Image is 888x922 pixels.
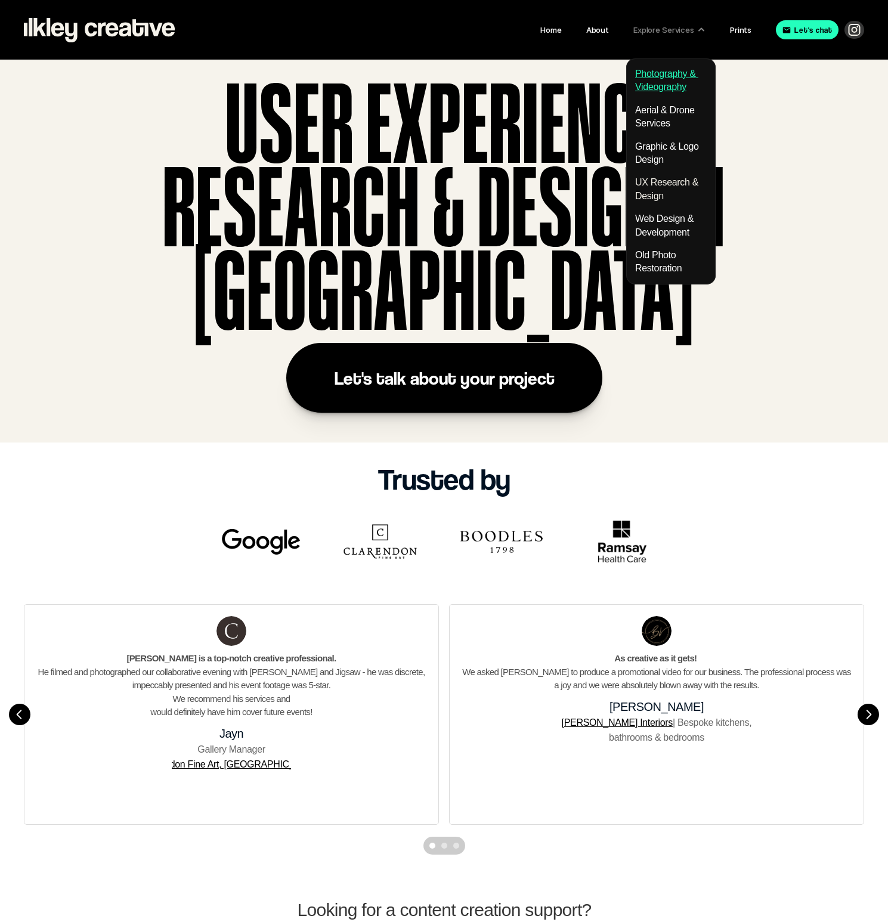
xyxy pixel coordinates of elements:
[460,525,543,558] img: Boodles
[635,141,701,165] a: Graphic & Logo Design
[36,652,427,719] h2: He filmed and photographed our collaborative evening with [PERSON_NAME] and Jigsaw - he was discr...
[578,521,666,562] img: Ramsay
[635,214,696,237] a: Web Design & Development
[378,461,510,497] h2: Trusted by
[336,524,425,559] img: Clarendon Fine Art
[858,704,879,725] img: Next Arrow
[562,715,752,745] p: | Bespoke kitchens, bathrooms & bedrooms
[286,343,602,413] a: Let's talk about your project
[635,177,701,200] a: UX Research & Design
[635,69,698,92] a: Photography & Videography
[730,25,751,35] a: Prints
[438,837,450,855] button: Scroll to page 2
[635,250,682,273] a: Old Photo Restoration
[562,717,673,728] a: [PERSON_NAME] Interiors
[24,604,864,825] fieldset: Slideshow pagination controls
[222,526,300,557] img: Google
[126,653,336,663] strong: [PERSON_NAME] is a top-notch creative professional.
[858,704,879,725] button: Next
[776,20,839,39] a: Let's chat
[423,837,438,855] button: Scroll to page 1
[334,367,554,389] p: Let's talk about your project
[143,742,320,772] p: Gallery Manager
[794,22,833,38] p: Let's chat
[9,704,30,725] button: Previous
[633,22,694,38] p: Explore Services
[450,837,465,855] button: Scroll to page 3
[461,652,852,692] h2: We asked [PERSON_NAME] to produce a promotional video for our business. The professional process ...
[286,898,602,921] h3: Looking for a content creation support?
[635,105,697,128] a: Aerial & Drone Services
[143,759,320,769] a: Clarendon Fine Art, [GEOGRAPHIC_DATA]
[9,704,30,725] img: Back Arrow
[609,698,704,715] h3: [PERSON_NAME]
[540,25,561,35] a: Home
[146,78,742,328] h1: USER EXPERIENCE RESEARCH & DESIGN in [GEOGRAPHIC_DATA]
[219,725,243,742] h3: Jayn
[614,653,697,663] strong: As creative as it gets!
[586,25,609,35] a: About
